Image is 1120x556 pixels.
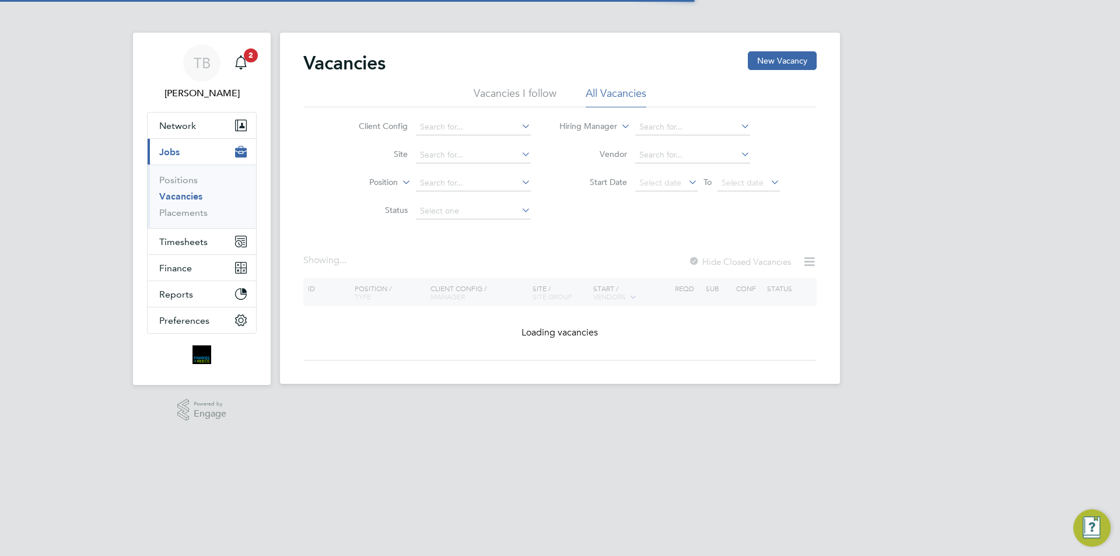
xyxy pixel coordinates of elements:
[192,345,211,364] img: bromak-logo-retina.png
[416,203,531,219] input: Select one
[1073,509,1111,547] button: Engage Resource Center
[194,399,226,409] span: Powered by
[550,121,617,132] label: Hiring Manager
[133,33,271,385] nav: Main navigation
[341,205,408,215] label: Status
[229,44,253,82] a: 2
[560,149,627,159] label: Vendor
[303,254,349,267] div: Showing
[147,345,257,364] a: Go to home page
[159,236,208,247] span: Timesheets
[159,315,209,326] span: Preferences
[244,48,258,62] span: 2
[339,254,346,266] span: ...
[159,289,193,300] span: Reports
[194,55,211,71] span: TB
[700,174,715,190] span: To
[341,149,408,159] label: Site
[748,51,817,70] button: New Vacancy
[341,121,408,131] label: Client Config
[303,51,386,75] h2: Vacancies
[148,281,256,307] button: Reports
[722,177,764,188] span: Select date
[148,139,256,165] button: Jobs
[635,119,750,135] input: Search for...
[560,177,627,187] label: Start Date
[416,175,531,191] input: Search for...
[159,191,202,202] a: Vacancies
[147,86,257,100] span: Tegan Bligh
[688,256,791,267] label: Hide Closed Vacancies
[148,307,256,333] button: Preferences
[148,165,256,228] div: Jobs
[416,147,531,163] input: Search for...
[159,146,180,158] span: Jobs
[148,229,256,254] button: Timesheets
[635,147,750,163] input: Search for...
[148,113,256,138] button: Network
[159,207,208,218] a: Placements
[159,263,192,274] span: Finance
[194,409,226,419] span: Engage
[147,44,257,100] a: TB[PERSON_NAME]
[148,255,256,281] button: Finance
[177,399,227,421] a: Powered byEngage
[331,177,398,188] label: Position
[586,86,646,107] li: All Vacancies
[639,177,681,188] span: Select date
[474,86,556,107] li: Vacancies I follow
[416,119,531,135] input: Search for...
[159,120,196,131] span: Network
[159,174,198,186] a: Positions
